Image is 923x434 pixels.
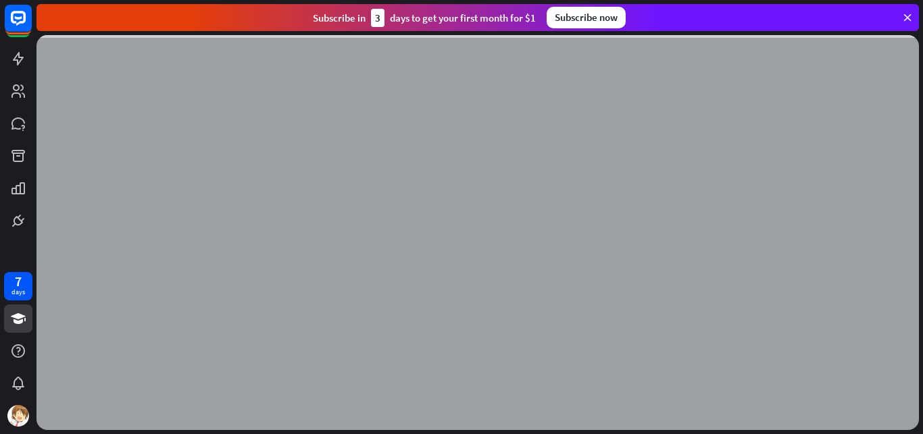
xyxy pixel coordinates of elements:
div: 7 [15,275,22,288]
div: Subscribe in days to get your first month for $1 [313,9,536,27]
div: days [11,288,25,297]
a: 7 days [4,272,32,300]
div: Subscribe now [547,7,626,28]
div: 3 [371,9,384,27]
